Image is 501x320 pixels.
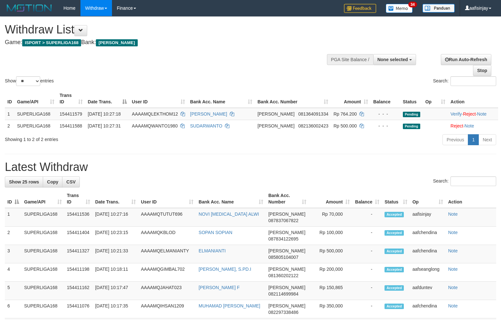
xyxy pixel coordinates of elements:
a: Note [448,248,458,253]
td: aafchendina [410,300,446,318]
a: Note [448,230,458,235]
a: SOPAN SOPIAN [199,230,232,235]
span: Rp 764.200 [333,111,357,117]
td: 4 [5,263,22,282]
span: Rp 500.000 [333,123,357,128]
span: ISPORT > SUPERLIGA168 [22,39,81,46]
th: Date Trans.: activate to sort column ascending [93,190,138,208]
button: None selected [373,54,416,65]
td: aafduntev [410,282,446,300]
th: Op: activate to sort column ascending [423,89,448,108]
a: Stop [473,65,491,76]
td: SUPERLIGA168 [22,245,64,263]
span: Accepted [385,267,404,272]
td: 154411327 [64,245,93,263]
td: - [352,282,382,300]
td: [DATE] 10:17:47 [93,282,138,300]
span: Copy 085805104007 to clipboard [268,255,298,260]
td: Rp 70,000 [309,208,353,227]
img: Button%20Memo.svg [386,4,413,13]
a: Note [477,111,487,117]
td: AAAAMQKBLOD [138,227,196,245]
a: SUDARWANTO [190,123,222,128]
span: Copy 082297338486 to clipboard [268,310,298,315]
span: Copy 087837067822 to clipboard [268,218,298,223]
span: Copy 082136002423 to clipboard [298,123,328,128]
th: Op: activate to sort column ascending [410,190,446,208]
a: MUHAMAD [PERSON_NAME] [199,303,260,308]
td: Rp 500,000 [309,245,353,263]
span: [PERSON_NAME] [268,267,305,272]
td: - [352,263,382,282]
td: SUPERLIGA168 [22,300,64,318]
td: AAAAMQTUTUT696 [138,208,196,227]
th: Status [400,89,423,108]
a: [PERSON_NAME] [190,111,227,117]
td: [DATE] 10:17:35 [93,300,138,318]
td: · [448,120,498,132]
td: 1 [5,108,14,120]
th: Date Trans.: activate to sort column descending [85,89,129,108]
span: Accepted [385,212,404,217]
span: [PERSON_NAME] [96,39,137,46]
td: SUPERLIGA168 [22,282,64,300]
span: CSV [66,179,76,184]
span: Accepted [385,249,404,254]
td: SUPERLIGA168 [22,263,64,282]
td: - [352,208,382,227]
td: AAAAMQGIMBAL702 [138,263,196,282]
a: 1 [468,134,479,145]
th: Bank Acc. Name: activate to sort column ascending [188,89,255,108]
div: PGA Site Balance / [327,54,373,65]
th: Action [446,190,496,208]
a: Run Auto-Refresh [441,54,491,65]
td: [DATE] 10:21:33 [93,245,138,263]
th: User ID: activate to sort column ascending [138,190,196,208]
td: - [352,227,382,245]
span: [PERSON_NAME] [268,303,305,308]
a: Reject [450,123,463,128]
span: [DATE] 10:27:18 [88,111,121,117]
th: Balance: activate to sort column ascending [352,190,382,208]
a: [PERSON_NAME], S.PD.I [199,267,251,272]
span: [PERSON_NAME] [268,248,305,253]
a: Copy [43,176,62,187]
span: Accepted [385,285,404,291]
td: [DATE] 10:23:15 [93,227,138,245]
th: Bank Acc. Number: activate to sort column ascending [255,89,331,108]
span: Pending [403,124,420,129]
img: MOTION_logo.png [5,3,54,13]
div: - - - [373,111,398,117]
th: Game/API: activate to sort column ascending [14,89,57,108]
span: [PERSON_NAME] [268,285,305,290]
h4: Game: Bank: [5,39,328,46]
a: Next [478,134,496,145]
a: Reject [463,111,476,117]
label: Search: [433,76,496,86]
span: [DATE] 10:27:31 [88,123,121,128]
th: Trans ID: activate to sort column ascending [64,190,93,208]
td: SUPERLIGA168 [14,108,57,120]
td: 6 [5,300,22,318]
input: Search: [450,176,496,186]
span: Copy [47,179,58,184]
a: Show 25 rows [5,176,43,187]
a: Note [448,303,458,308]
td: SUPERLIGA168 [14,120,57,132]
span: Pending [403,112,420,117]
th: Bank Acc. Name: activate to sort column ascending [196,190,266,208]
th: Trans ID: activate to sort column ascending [57,89,85,108]
img: Feedback.jpg [344,4,376,13]
td: 154411536 [64,208,93,227]
img: panduan.png [422,4,455,13]
th: Action [448,89,498,108]
a: Note [448,212,458,217]
th: Bank Acc. Number: activate to sort column ascending [266,190,309,208]
select: Showentries [16,76,40,86]
div: Showing 1 to 2 of 2 entries [5,134,204,143]
h1: Withdraw List [5,23,328,36]
td: 154411076 [64,300,93,318]
h1: Latest Withdraw [5,161,496,174]
td: [DATE] 10:27:16 [93,208,138,227]
div: - - - [373,123,398,129]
